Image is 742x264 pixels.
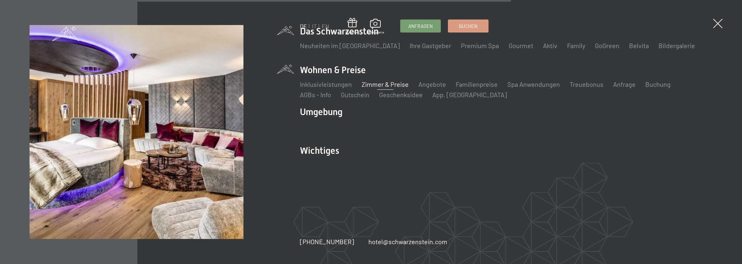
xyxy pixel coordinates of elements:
a: Bildergalerie [366,19,384,34]
a: DE [300,22,307,30]
a: Spa Anwendungen [507,80,560,88]
a: EN [322,22,329,30]
a: Inklusivleistungen [300,80,352,88]
a: GoGreen [595,42,619,49]
a: Buchung [645,80,671,88]
a: Anfrage [613,80,636,88]
a: Belvita [629,42,649,49]
a: Gourmet [509,42,533,49]
a: Gutschein [341,91,369,99]
a: Neuheiten im [GEOGRAPHIC_DATA] [300,42,400,49]
a: Angebote [418,80,446,88]
a: Ihre Gastgeber [410,42,451,49]
a: App. [GEOGRAPHIC_DATA] [432,91,507,99]
a: Family [567,42,585,49]
a: Premium Spa [461,42,499,49]
span: Anfragen [408,23,433,30]
a: AGBs - Info [300,91,331,99]
a: Familienpreise [456,80,498,88]
a: Buchen [448,20,488,32]
span: Gutschein [345,30,359,34]
a: Treuebonus [570,80,603,88]
span: Bildergalerie [366,30,384,34]
span: Buchen [459,23,477,30]
a: Aktiv [543,42,557,49]
a: Gutschein [345,18,359,34]
span: [PHONE_NUMBER] [300,238,354,245]
a: Anfragen [401,20,440,32]
a: IT [312,22,317,30]
a: Bildergalerie [659,42,695,49]
a: Geschenksidee [379,91,423,99]
a: hotel@schwarzenstein.com [368,237,447,246]
a: Zimmer & Preise [362,80,409,88]
a: [PHONE_NUMBER] [300,237,354,246]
